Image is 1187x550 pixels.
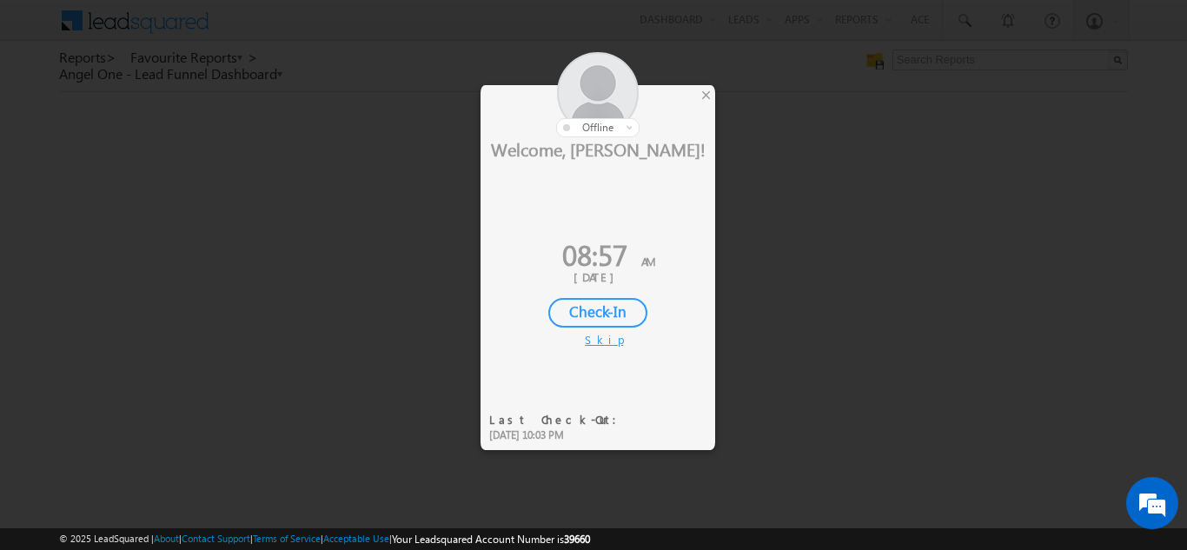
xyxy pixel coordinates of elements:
span: 39660 [564,533,590,546]
span: offline [582,121,613,134]
span: © 2025 LeadSquared | | | | | [59,531,590,547]
span: 08:57 [562,235,627,274]
div: Check-In [548,298,647,328]
div: Last Check-Out: [489,412,627,427]
a: Acceptable Use [323,533,389,544]
div: [DATE] 10:03 PM [489,427,627,443]
span: AM [641,254,655,268]
div: Skip [585,332,611,348]
a: About [154,533,179,544]
span: Your Leadsquared Account Number is [392,533,590,546]
a: Contact Support [182,533,250,544]
div: [DATE] [494,269,702,285]
div: × [697,85,715,104]
a: Terms of Service [253,533,321,544]
div: Welcome, [PERSON_NAME]! [481,137,715,160]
